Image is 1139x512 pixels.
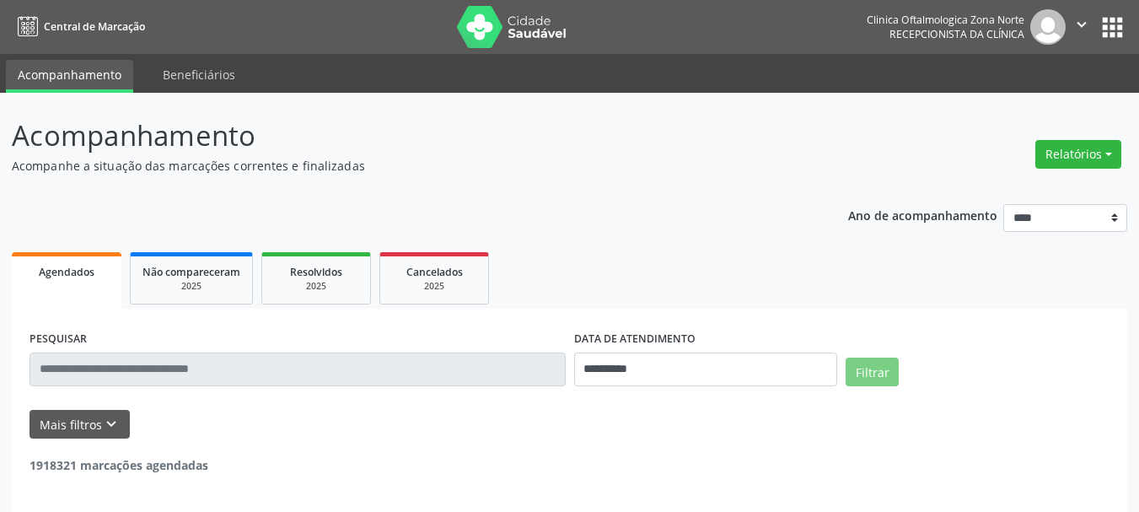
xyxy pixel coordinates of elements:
[151,60,247,89] a: Beneficiários
[848,204,997,225] p: Ano de acompanhamento
[290,265,342,279] span: Resolvidos
[30,326,87,353] label: PESQUISAR
[30,457,208,473] strong: 1918321 marcações agendadas
[142,280,240,293] div: 2025
[574,326,696,353] label: DATA DE ATENDIMENTO
[867,13,1024,27] div: Clinica Oftalmologica Zona Norte
[12,115,792,157] p: Acompanhamento
[44,19,145,34] span: Central de Marcação
[1098,13,1127,42] button: apps
[889,27,1024,41] span: Recepcionista da clínica
[1072,15,1091,34] i: 
[846,358,899,386] button: Filtrar
[12,157,792,175] p: Acompanhe a situação das marcações correntes e finalizadas
[392,280,476,293] div: 2025
[6,60,133,93] a: Acompanhamento
[142,265,240,279] span: Não compareceram
[30,410,130,439] button: Mais filtroskeyboard_arrow_down
[1035,140,1121,169] button: Relatórios
[12,13,145,40] a: Central de Marcação
[1066,9,1098,45] button: 
[406,265,463,279] span: Cancelados
[1030,9,1066,45] img: img
[39,265,94,279] span: Agendados
[274,280,358,293] div: 2025
[102,415,121,434] i: keyboard_arrow_down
